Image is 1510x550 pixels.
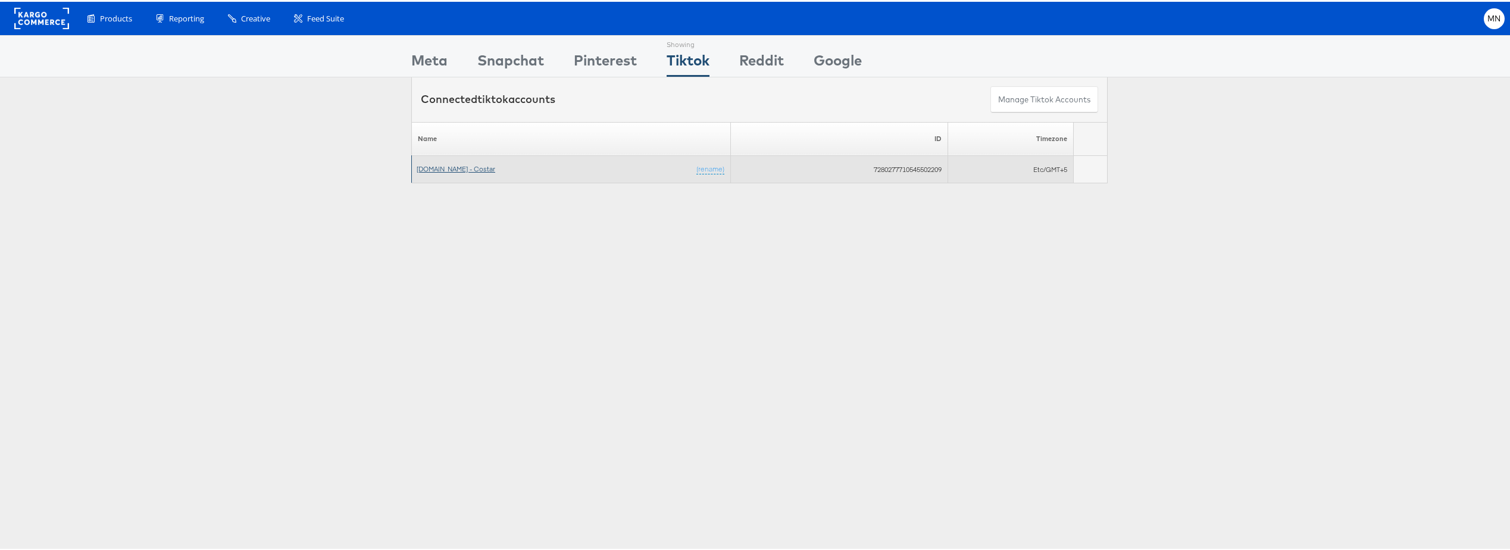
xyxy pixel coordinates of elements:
[948,154,1074,182] td: Etc/GMT+5
[411,48,448,75] div: Meta
[241,11,270,23] span: Creative
[169,11,204,23] span: Reporting
[100,11,132,23] span: Products
[739,48,784,75] div: Reddit
[477,90,508,104] span: tiktok
[1487,13,1501,21] span: MN
[948,120,1074,154] th: Timezone
[696,162,724,173] a: (rename)
[421,90,555,105] div: Connected accounts
[730,120,948,154] th: ID
[412,120,731,154] th: Name
[990,85,1098,111] button: Manage Tiktok Accounts
[417,162,495,171] a: [DOMAIN_NAME] - Costar
[814,48,862,75] div: Google
[477,48,544,75] div: Snapchat
[307,11,344,23] span: Feed Suite
[667,34,709,48] div: Showing
[667,48,709,75] div: Tiktok
[574,48,637,75] div: Pinterest
[730,154,948,182] td: 7280277710545502209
